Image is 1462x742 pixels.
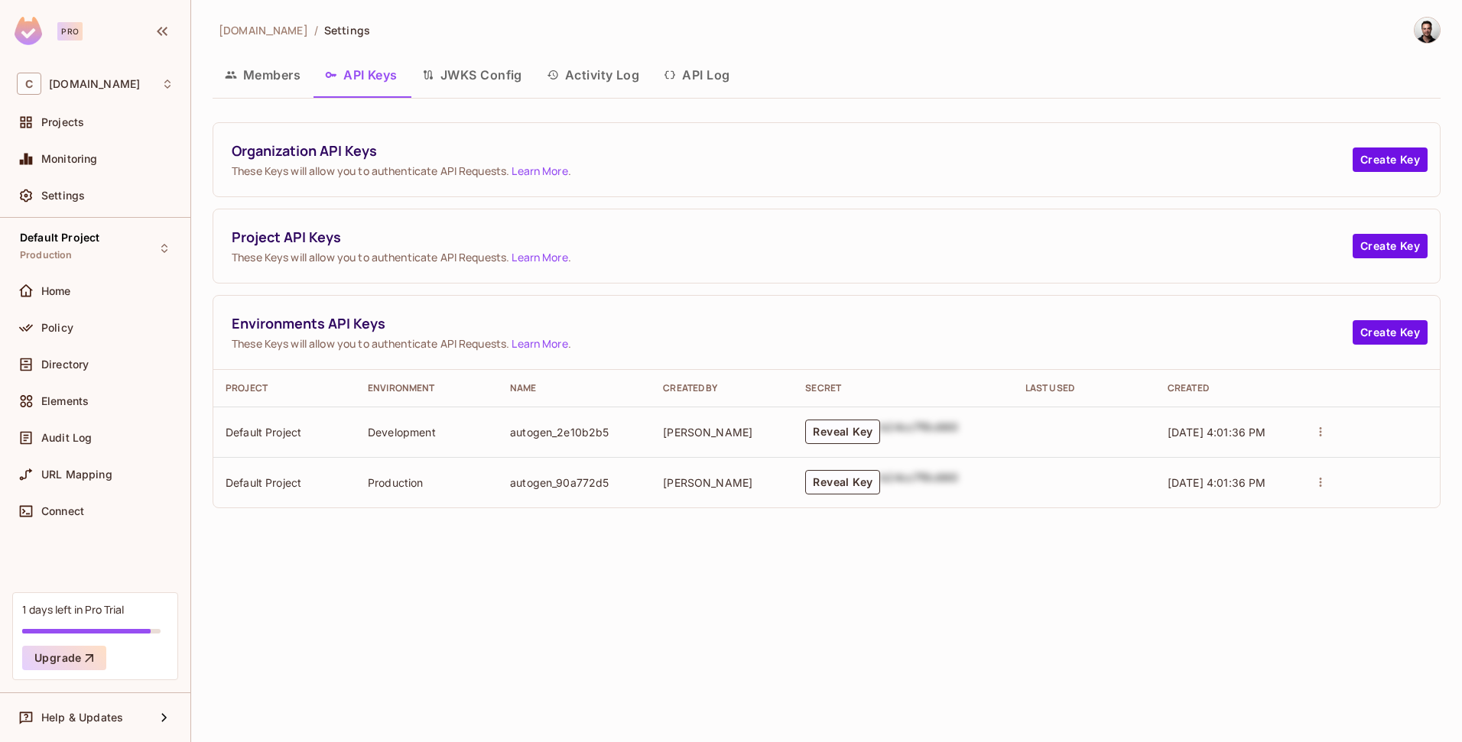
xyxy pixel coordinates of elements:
td: Development [356,407,498,457]
div: Environment [368,382,486,394]
button: actions [1310,421,1331,442]
img: SReyMgAAAABJRU5ErkJggg== [15,17,42,45]
span: These Keys will allow you to authenticate API Requests. . [232,336,1353,351]
button: Reveal Key [805,470,880,494]
button: JWKS Config [410,56,534,94]
button: Upgrade [22,646,106,670]
span: Directory [41,358,89,371]
span: Monitoring [41,153,98,165]
div: Name [510,382,638,394]
span: URL Mapping [41,468,112,481]
span: Project API Keys [232,228,1353,247]
img: Doron Sever [1415,18,1440,43]
span: Settings [324,23,370,37]
span: [DOMAIN_NAME] [219,23,308,37]
span: C [17,73,41,95]
li: / [314,23,318,37]
div: Secret [805,382,1001,394]
td: Production [356,457,498,507]
a: Learn More [512,336,567,351]
span: Default Project [20,232,99,244]
td: [PERSON_NAME] [651,407,793,457]
td: autogen_90a772d5 [498,457,651,507]
div: Project [226,382,343,394]
span: Projects [41,116,84,128]
a: Learn More [512,164,567,178]
span: Production [20,249,73,261]
button: Create Key [1353,147,1428,172]
button: Members [213,56,313,94]
div: Created [1168,382,1285,394]
span: Home [41,285,71,297]
span: Help & Updates [41,711,123,724]
span: Environments API Keys [232,314,1353,333]
a: Learn More [512,250,567,264]
td: Default Project [213,407,356,457]
button: Activity Log [534,56,652,94]
td: [PERSON_NAME] [651,457,793,507]
td: autogen_2e10b2b5 [498,407,651,457]
span: Audit Log [41,432,92,444]
button: Create Key [1353,234,1428,258]
div: Last Used [1025,382,1143,394]
span: These Keys will allow you to authenticate API Requests. . [232,164,1353,178]
span: Elements [41,395,89,407]
span: [DATE] 4:01:36 PM [1168,476,1266,489]
span: Connect [41,505,84,517]
span: Settings [41,190,85,202]
span: These Keys will allow you to authenticate API Requests. . [232,250,1353,264]
span: [DATE] 4:01:36 PM [1168,426,1266,439]
div: b24cc7f8c660 [880,470,958,494]
div: Created By [663,382,781,394]
button: Reveal Key [805,420,880,444]
button: API Keys [313,56,410,94]
button: Create Key [1353,320,1428,345]
button: API Log [651,56,742,94]
div: Pro [57,22,83,41]
td: Default Project [213,457,356,507]
span: Workspace: cyclops.security [49,78,140,90]
div: 1 days left in Pro Trial [22,602,124,617]
span: Organization API Keys [232,141,1353,160]
div: b24cc7f8c660 [880,420,958,444]
span: Policy [41,322,73,334]
button: actions [1310,471,1331,493]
